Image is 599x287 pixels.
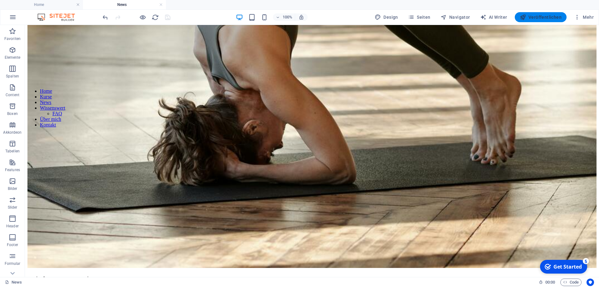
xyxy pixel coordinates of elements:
p: Tabellen [5,149,20,154]
span: AI Writer [480,14,507,20]
img: Editor Logo [36,13,83,21]
button: Usercentrics [587,279,594,286]
span: : [550,280,551,285]
span: Mehr [574,14,594,20]
div: 5 [46,1,52,7]
span: Veröffentlichen [520,14,562,20]
span: Seiten [408,14,431,20]
p: Footer [7,242,18,247]
p: Akkordeon [3,130,22,135]
p: Spalten [6,74,19,79]
button: Design [372,12,401,22]
p: Formular [5,261,21,266]
h6: Session-Zeit [539,279,555,286]
button: undo [101,13,109,21]
button: reload [151,13,159,21]
button: Code [560,279,582,286]
p: Features [5,167,20,172]
button: Navigator [438,12,473,22]
button: AI Writer [478,12,510,22]
span: 00 00 [545,279,555,286]
a: Klick, um Auswahl aufzuheben. Doppelklick öffnet Seitenverwaltung [5,279,22,286]
span: Navigator [441,14,470,20]
button: Klicke hier, um den Vorschau-Modus zu verlassen [139,13,146,21]
span: Design [375,14,398,20]
p: Favoriten [4,36,21,41]
div: Design (Strg+Alt+Y) [372,12,401,22]
i: Rückgängig: Definiere, auf welchen Geräten dieses Element angezeigt werden soll. (Strg+Z) [102,14,109,21]
div: Get Started [17,6,45,13]
button: Veröffentlichen [515,12,567,22]
p: Bilder [8,186,17,191]
button: Seiten [406,12,433,22]
p: Slider [8,205,17,210]
p: Elemente [5,55,21,60]
button: 100% [273,13,295,21]
h6: 100% [282,13,292,21]
span: Code [563,279,579,286]
button: Mehr [572,12,596,22]
div: Get Started 5 items remaining, 0% complete [3,2,51,16]
i: Bei Größenänderung Zoomstufe automatisch an das gewählte Gerät anpassen. [299,14,304,20]
p: Content [6,92,19,97]
p: Header [6,224,19,229]
p: Boxen [7,111,18,116]
h4: News [83,1,166,8]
